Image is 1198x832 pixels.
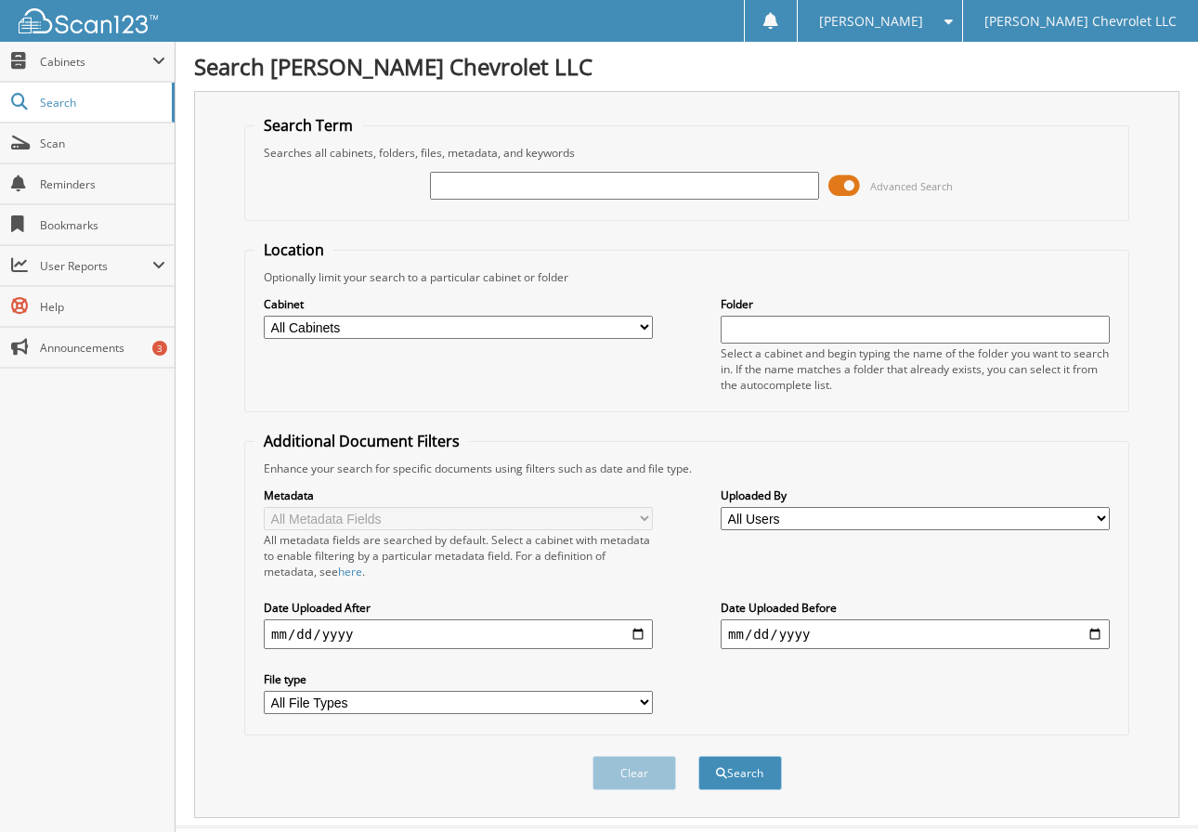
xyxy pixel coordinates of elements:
[819,16,923,27] span: [PERSON_NAME]
[40,217,165,233] span: Bookmarks
[40,176,165,192] span: Reminders
[264,619,653,649] input: start
[254,269,1119,285] div: Optionally limit your search to a particular cabinet or folder
[721,487,1110,503] label: Uploaded By
[264,487,653,503] label: Metadata
[721,600,1110,616] label: Date Uploaded Before
[254,240,333,260] legend: Location
[40,95,163,110] span: Search
[721,345,1110,393] div: Select a cabinet and begin typing the name of the folder you want to search in. If the name match...
[40,258,152,274] span: User Reports
[254,431,469,451] legend: Additional Document Filters
[264,671,653,687] label: File type
[721,296,1110,312] label: Folder
[254,461,1119,476] div: Enhance your search for specific documents using filters such as date and file type.
[264,532,653,579] div: All metadata fields are searched by default. Select a cabinet with metadata to enable filtering b...
[40,136,165,151] span: Scan
[254,145,1119,161] div: Searches all cabinets, folders, files, metadata, and keywords
[984,16,1177,27] span: [PERSON_NAME] Chevrolet LLC
[254,115,362,136] legend: Search Term
[698,756,782,790] button: Search
[592,756,676,790] button: Clear
[19,8,158,33] img: scan123-logo-white.svg
[194,51,1179,82] h1: Search [PERSON_NAME] Chevrolet LLC
[870,179,953,193] span: Advanced Search
[40,299,165,315] span: Help
[40,54,152,70] span: Cabinets
[264,600,653,616] label: Date Uploaded After
[40,340,165,356] span: Announcements
[264,296,653,312] label: Cabinet
[721,619,1110,649] input: end
[152,341,167,356] div: 3
[338,564,362,579] a: here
